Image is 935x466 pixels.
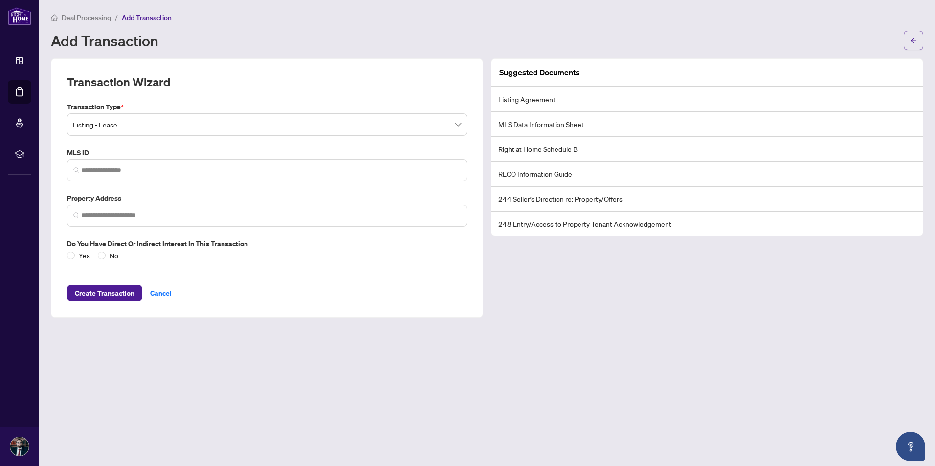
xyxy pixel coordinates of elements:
[73,167,79,173] img: search_icon
[150,285,172,301] span: Cancel
[491,112,923,137] li: MLS Data Information Sheet
[62,13,111,22] span: Deal Processing
[491,87,923,112] li: Listing Agreement
[106,250,122,261] span: No
[67,238,467,249] label: Do you have direct or indirect interest in this transaction
[491,137,923,162] li: Right at Home Schedule B
[67,285,142,301] button: Create Transaction
[491,212,923,236] li: 248 Entry/Access to Property Tenant Acknowledgement
[75,250,94,261] span: Yes
[67,193,467,204] label: Property Address
[51,14,58,21] span: home
[491,162,923,187] li: RECO Information Guide
[115,12,118,23] li: /
[67,148,467,158] label: MLS ID
[10,437,29,456] img: Profile Icon
[491,187,923,212] li: 244 Seller’s Direction re: Property/Offers
[142,285,179,301] button: Cancel
[75,285,134,301] span: Create Transaction
[67,102,467,112] label: Transaction Type
[73,115,461,134] span: Listing - Lease
[896,432,925,461] button: Open asap
[499,66,579,79] article: Suggested Documents
[67,74,170,90] h2: Transaction Wizard
[910,37,917,44] span: arrow-left
[122,13,172,22] span: Add Transaction
[8,7,31,25] img: logo
[51,33,158,48] h1: Add Transaction
[73,212,79,218] img: search_icon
